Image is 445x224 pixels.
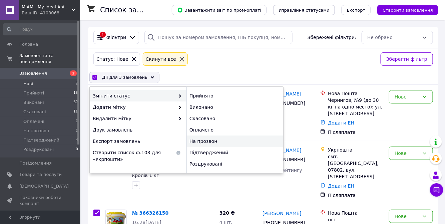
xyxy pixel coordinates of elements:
span: Показники роботи компанії [19,195,62,207]
span: Замовлення та повідомлення [19,53,80,65]
span: Повідомлення [19,160,52,166]
span: 2 [70,70,77,76]
span: [DEMOGRAPHIC_DATA] [19,183,69,189]
span: Експорт [347,8,366,13]
span: Нові [23,81,33,87]
div: На прозвон [186,136,283,147]
span: 19 [73,90,78,96]
span: Головна [19,41,38,47]
div: Cкинути все [144,55,177,63]
span: Роздруковані [23,147,54,153]
span: 0 [76,147,78,153]
div: смт. [GEOGRAPHIC_DATA], 07802, вул. [STREET_ADDRESS] [328,153,384,180]
button: Зберегти фільтр [381,52,433,66]
a: Створити замовлення [371,7,438,12]
div: Нова Пошта [328,90,384,97]
div: Укрпошта [328,147,384,153]
span: Оплачені [23,119,44,125]
span: Замовлення [19,70,47,76]
a: Додати ЕН [328,120,355,126]
div: Нове [395,150,419,157]
input: Пошук за номером замовлення, ПІБ покупця, номером телефону, Email, номером накладної [144,31,293,44]
div: Нове [395,93,419,100]
div: Виконано [186,101,283,113]
div: Не обрано [367,34,419,41]
button: Завантажити звіт по пром-оплаті [172,5,267,15]
div: Роздруковані [186,158,283,170]
span: 320 ₴ [219,210,235,216]
span: 16 [73,109,78,115]
div: Оплачено [186,124,283,136]
span: Змінити статус [93,92,175,99]
a: № 366326150 [132,210,168,216]
span: Створити замовлення [383,8,433,13]
span: Друк замовлень [93,127,182,133]
button: Чат з покупцем [430,183,443,197]
a: Додати ЕН [328,183,355,189]
h1: Список замовлень [100,6,168,14]
div: Нове [395,213,419,220]
span: На прозвон [23,128,49,134]
span: Прийняті [23,90,44,96]
span: Фільтри [106,34,126,41]
div: Післяплата [328,129,384,136]
div: Скасовано [186,113,283,124]
span: Додати мітку [93,104,175,110]
span: 0 [76,119,78,125]
div: Підтверджений [186,147,283,158]
div: [PHONE_NUMBER] [261,155,307,164]
div: Прийнято [186,90,283,101]
span: Скасовані [23,109,46,115]
span: Створити список ф.103 для «Укрпошти» [93,149,175,163]
div: [PHONE_NUMBER] [261,98,307,108]
span: Товари та послуги [19,172,62,178]
span: Дії для 3 замовлень [102,74,147,81]
span: 2 [76,81,78,87]
button: Управління статусами [273,5,335,15]
span: 0 [76,128,78,134]
div: Ваш ID: 4108068 [22,10,80,16]
span: Експорт замовлень [93,138,182,145]
div: Післяплата [328,192,384,199]
div: Нова Пошта [328,210,384,216]
span: Зберегти фільтр [386,55,427,63]
span: Без рейтингу [269,168,302,173]
button: Створити замовлення [377,5,438,15]
a: [PERSON_NAME] [263,210,301,217]
span: Видалити мітку [93,115,175,122]
span: Підтверджений [23,137,59,143]
div: Чернигов, №9 (до 30 кг на одно место): ул. [STREET_ADDRESS] [328,97,384,117]
span: 67 [73,99,78,105]
span: Збережені фільтри: [308,34,356,41]
button: Експорт [342,5,371,15]
span: Управління статусами [279,8,330,13]
span: Завантажити звіт по пром-оплаті [177,7,261,13]
span: MIAM - My Ideal Animal Market [22,4,72,10]
span: Виконані [23,99,44,105]
div: Статус: Нове [95,55,130,63]
input: Пошук [3,23,79,35]
span: 4 [76,137,78,143]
